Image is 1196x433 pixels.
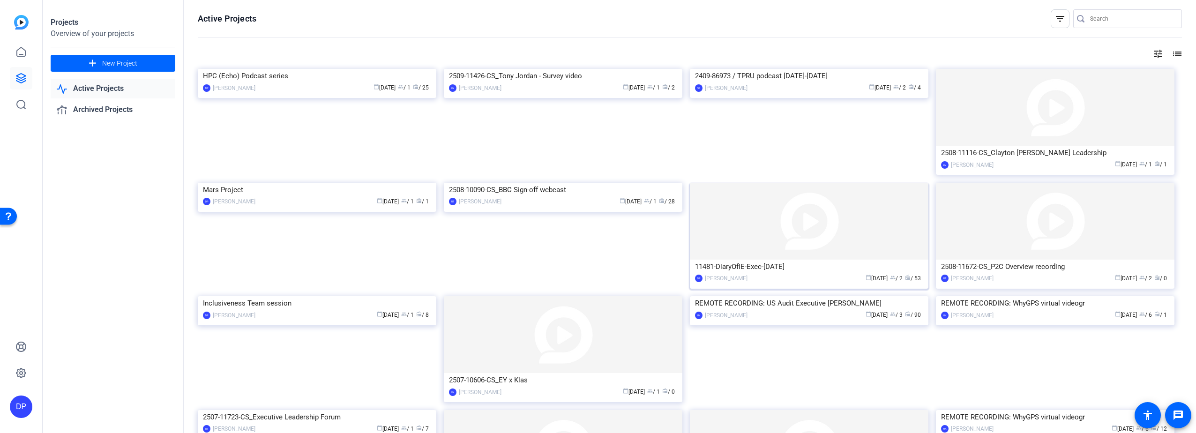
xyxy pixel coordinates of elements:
span: radio [1154,311,1160,317]
span: radio [905,311,911,317]
span: / 7 [416,426,429,432]
span: [DATE] [377,198,399,205]
div: [PERSON_NAME] [213,83,255,93]
span: radio [416,198,422,203]
span: radio [662,84,668,90]
span: / 1 [401,198,414,205]
span: / 1 [647,388,660,395]
span: group [398,84,404,90]
span: calendar_today [623,84,628,90]
div: DP [695,275,703,282]
span: / 1 [401,426,414,432]
span: group [890,275,896,280]
div: Projects [51,17,175,28]
span: calendar_today [869,84,875,90]
mat-icon: accessibility [1142,410,1153,421]
div: [PERSON_NAME] [459,388,501,397]
span: [DATE] [866,275,888,282]
div: HK [695,312,703,319]
span: [DATE] [866,312,888,318]
div: REMOTE RECORDING: WhyGPS virtual videogr [941,410,1169,424]
div: HK [941,425,949,433]
span: calendar_today [620,198,625,203]
span: group [401,198,407,203]
span: calendar_today [374,84,379,90]
div: DP [203,84,210,92]
img: blue-gradient.svg [14,15,29,30]
span: calendar_today [866,311,871,317]
span: radio [659,198,665,203]
span: / 1 [644,198,657,205]
span: calendar_today [377,311,382,317]
span: [DATE] [1115,161,1137,168]
div: DP [10,396,32,418]
span: radio [413,84,419,90]
div: 2509-11426-CS_Tony Jordan - Survey video [449,69,677,83]
div: DP [203,312,210,319]
div: REMOTE RECORDING: US Audit Executive [PERSON_NAME] [695,296,923,310]
span: group [401,311,407,317]
mat-icon: tune [1152,48,1164,60]
div: 2508-10090-CS_BBC Sign-off webcast [449,183,677,197]
span: calendar_today [1112,425,1117,431]
div: 2508-11116-CS_Clayton [PERSON_NAME] Leadership [941,146,1169,160]
div: 2507-10606-CS_EY x Klas [449,373,677,387]
span: / 2 [1139,275,1152,282]
span: [DATE] [374,84,396,91]
a: Archived Projects [51,100,175,119]
div: Overview of your projects [51,28,175,39]
span: group [893,84,899,90]
span: group [647,388,653,394]
h1: Active Projects [198,13,256,24]
span: / 53 [905,275,921,282]
div: [PERSON_NAME] [951,274,994,283]
span: [DATE] [377,426,399,432]
div: [PERSON_NAME] [951,160,994,170]
span: [DATE] [623,84,645,91]
div: DP [203,198,210,205]
div: Mars Project [203,183,431,197]
div: [PERSON_NAME] [951,311,994,320]
span: calendar_today [377,198,382,203]
mat-icon: list [1171,48,1182,60]
div: [PERSON_NAME] [213,197,255,206]
div: HPC (Echo) Podcast series [203,69,431,83]
div: 11481-DiaryOfIE-Exec-[DATE] [695,260,923,274]
mat-icon: add [87,58,98,69]
span: / 0 [1154,275,1167,282]
span: [DATE] [1115,312,1137,318]
span: group [1139,275,1145,280]
span: / 2 [890,275,903,282]
span: / 1 [1154,312,1167,318]
span: / 1 [1154,161,1167,168]
div: 2507-11723-CS_Executive Leadership Forum [203,410,431,424]
span: / 6 [1136,426,1149,432]
span: / 2 [662,84,675,91]
span: / 25 [413,84,429,91]
span: / 2 [893,84,906,91]
span: radio [416,311,422,317]
div: HK [941,312,949,319]
span: New Project [102,59,137,68]
div: RT [203,425,210,433]
span: radio [905,275,911,280]
div: 2409-86973 / TPRU podcast [DATE]-[DATE] [695,69,923,83]
span: / 3 [890,312,903,318]
div: LM [449,84,456,92]
div: [PERSON_NAME] [705,274,747,283]
span: / 0 [662,388,675,395]
span: radio [908,84,914,90]
span: group [647,84,653,90]
div: SF [695,84,703,92]
a: Active Projects [51,79,175,98]
span: / 1 [647,84,660,91]
span: group [1139,161,1145,166]
span: [DATE] [869,84,891,91]
div: [PERSON_NAME] [705,83,747,93]
span: / 8 [416,312,429,318]
span: radio [1154,275,1160,280]
span: / 1 [398,84,411,91]
div: 2508-11672-CS_P2C Overview recording [941,260,1169,274]
span: / 90 [905,312,921,318]
div: Inclusiveness Team session [203,296,431,310]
